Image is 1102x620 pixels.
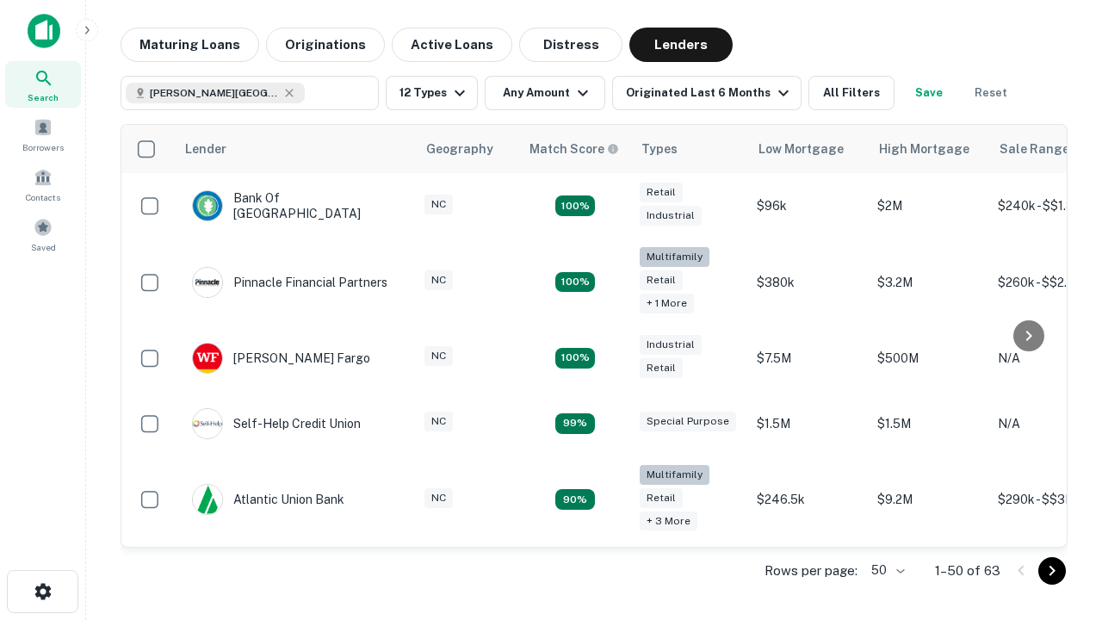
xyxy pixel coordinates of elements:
[424,412,453,431] div: NC
[150,85,279,101] span: [PERSON_NAME][GEOGRAPHIC_DATA], [GEOGRAPHIC_DATA]
[1038,557,1066,585] button: Go to next page
[424,488,453,508] div: NC
[935,561,1000,581] p: 1–50 of 63
[869,239,989,325] td: $3.2M
[869,456,989,543] td: $9.2M
[529,139,616,158] h6: Match Score
[555,195,595,216] div: Matching Properties: 15, hasApolloMatch: undefined
[864,558,907,583] div: 50
[901,76,957,110] button: Save your search to get updates of matches that match your search criteria.
[1000,139,1069,159] div: Sale Range
[869,391,989,456] td: $1.5M
[192,343,370,374] div: [PERSON_NAME] Fargo
[185,139,226,159] div: Lender
[519,28,622,62] button: Distress
[1016,427,1102,510] iframe: Chat Widget
[386,76,478,110] button: 12 Types
[748,125,869,173] th: Low Mortgage
[748,456,869,543] td: $246.5k
[5,111,81,158] a: Borrowers
[869,173,989,239] td: $2M
[175,125,416,173] th: Lender
[193,191,222,220] img: picture
[424,270,453,290] div: NC
[641,139,678,159] div: Types
[640,270,683,290] div: Retail
[121,28,259,62] button: Maturing Loans
[748,239,869,325] td: $380k
[392,28,512,62] button: Active Loans
[31,240,56,254] span: Saved
[5,161,81,208] a: Contacts
[192,408,361,439] div: Self-help Credit Union
[193,268,222,297] img: picture
[28,90,59,104] span: Search
[640,206,702,226] div: Industrial
[869,325,989,391] td: $500M
[5,61,81,108] a: Search
[758,139,844,159] div: Low Mortgage
[28,14,60,48] img: capitalize-icon.png
[424,195,453,214] div: NC
[266,28,385,62] button: Originations
[640,294,694,313] div: + 1 more
[629,28,733,62] button: Lenders
[879,139,969,159] div: High Mortgage
[555,413,595,434] div: Matching Properties: 11, hasApolloMatch: undefined
[765,561,857,581] p: Rows per page:
[748,391,869,456] td: $1.5M
[5,211,81,257] a: Saved
[626,83,794,103] div: Originated Last 6 Months
[612,76,802,110] button: Originated Last 6 Months
[748,325,869,391] td: $7.5M
[555,348,595,369] div: Matching Properties: 14, hasApolloMatch: undefined
[192,267,387,298] div: Pinnacle Financial Partners
[748,173,869,239] td: $96k
[640,358,683,378] div: Retail
[869,125,989,173] th: High Mortgage
[640,247,709,267] div: Multifamily
[193,409,222,438] img: picture
[640,488,683,508] div: Retail
[555,489,595,510] div: Matching Properties: 10, hasApolloMatch: undefined
[22,140,64,154] span: Borrowers
[519,125,631,173] th: Capitalize uses an advanced AI algorithm to match your search with the best lender. The match sco...
[640,412,736,431] div: Special Purpose
[192,484,344,515] div: Atlantic Union Bank
[193,344,222,373] img: picture
[640,465,709,485] div: Multifamily
[640,512,697,531] div: + 3 more
[631,125,748,173] th: Types
[485,76,605,110] button: Any Amount
[193,485,222,514] img: picture
[963,76,1018,110] button: Reset
[640,335,702,355] div: Industrial
[416,125,519,173] th: Geography
[640,183,683,202] div: Retail
[555,272,595,293] div: Matching Properties: 20, hasApolloMatch: undefined
[424,346,453,366] div: NC
[26,190,60,204] span: Contacts
[192,190,399,221] div: Bank Of [GEOGRAPHIC_DATA]
[426,139,493,159] div: Geography
[529,139,619,158] div: Capitalize uses an advanced AI algorithm to match your search with the best lender. The match sco...
[808,76,895,110] button: All Filters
